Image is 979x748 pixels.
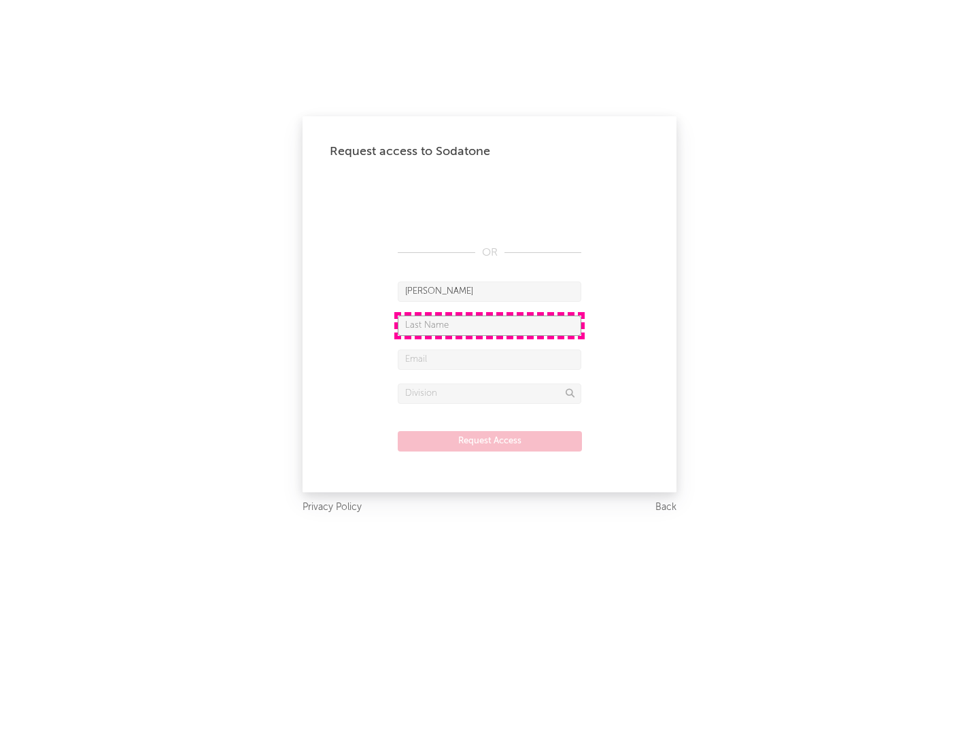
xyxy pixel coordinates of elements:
input: First Name [398,282,581,302]
a: Back [655,499,676,516]
input: Email [398,350,581,370]
input: Last Name [398,316,581,336]
button: Request Access [398,431,582,452]
div: OR [398,245,581,261]
input: Division [398,384,581,404]
a: Privacy Policy [303,499,362,516]
div: Request access to Sodatone [330,143,649,160]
